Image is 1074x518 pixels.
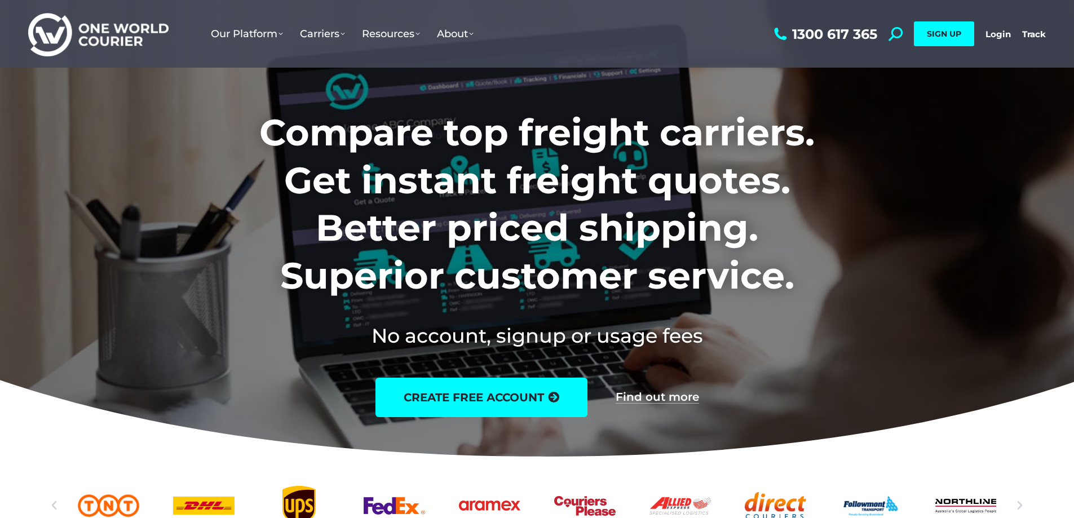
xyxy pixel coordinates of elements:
a: Login [985,29,1011,39]
a: create free account [375,378,587,417]
a: SIGN UP [914,21,974,46]
a: 1300 617 365 [771,27,877,41]
h1: Compare top freight carriers. Get instant freight quotes. Better priced shipping. Superior custom... [185,109,889,299]
a: Our Platform [202,16,291,51]
a: About [428,16,482,51]
span: About [437,28,474,40]
span: Carriers [300,28,345,40]
img: One World Courier [28,11,169,57]
span: Resources [362,28,420,40]
a: Resources [353,16,428,51]
span: Our Platform [211,28,283,40]
span: SIGN UP [927,29,961,39]
a: Find out more [616,391,699,404]
a: Carriers [291,16,353,51]
a: Track [1022,29,1046,39]
h2: No account, signup or usage fees [185,322,889,349]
